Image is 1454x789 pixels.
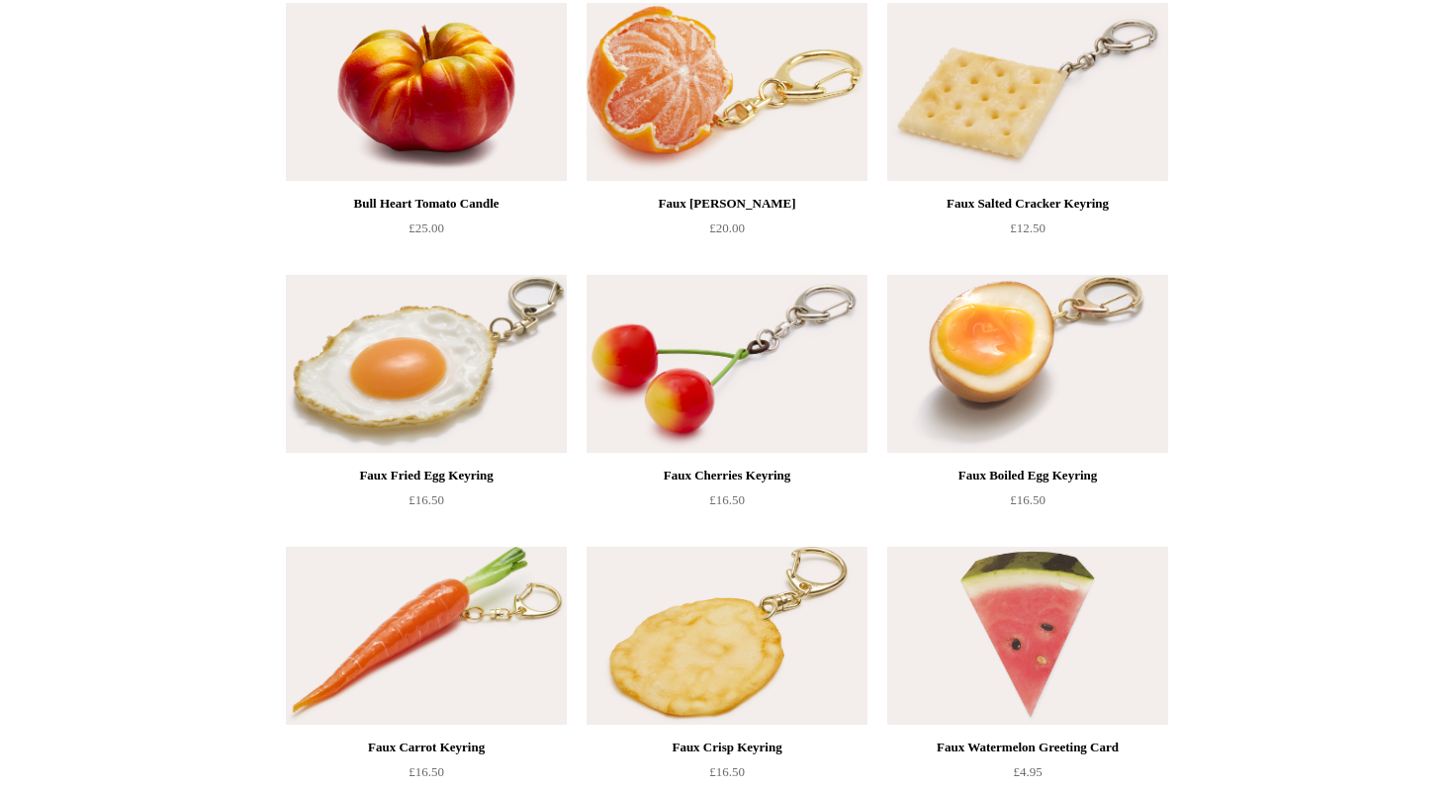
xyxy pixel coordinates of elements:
a: Faux Watermelon Greeting Card Faux Watermelon Greeting Card [887,547,1168,725]
a: Faux Salted Cracker Keyring Faux Salted Cracker Keyring [887,3,1168,181]
a: Faux Fried Egg Keyring Faux Fried Egg Keyring [286,275,567,453]
img: Faux Cherries Keyring [587,275,867,453]
div: Faux Crisp Keyring [591,736,863,759]
span: £16.50 [709,764,745,779]
div: Faux Cherries Keyring [591,464,863,487]
span: £16.50 [1010,492,1045,507]
div: Faux Watermelon Greeting Card [892,736,1163,759]
a: Faux Cherries Keyring Faux Cherries Keyring [587,275,867,453]
div: Faux [PERSON_NAME] [591,192,863,216]
img: Faux Fried Egg Keyring [286,275,567,453]
a: Faux Cherries Keyring £16.50 [587,464,867,545]
a: Faux Clementine Keyring Faux Clementine Keyring [587,3,867,181]
img: Faux Carrot Keyring [286,547,567,725]
div: Bull Heart Tomato Candle [291,192,562,216]
a: Faux Boiled Egg Keyring £16.50 [887,464,1168,545]
span: £25.00 [409,220,444,235]
img: Faux Clementine Keyring [587,3,867,181]
div: Faux Boiled Egg Keyring [892,464,1163,487]
div: Faux Salted Cracker Keyring [892,192,1163,216]
a: Faux Carrot Keyring Faux Carrot Keyring [286,547,567,725]
div: Faux Fried Egg Keyring [291,464,562,487]
img: Faux Salted Cracker Keyring [887,3,1168,181]
a: Bull Heart Tomato Candle £25.00 [286,192,567,273]
img: Bull Heart Tomato Candle [286,3,567,181]
a: Faux Salted Cracker Keyring £12.50 [887,192,1168,273]
span: £20.00 [709,220,745,235]
span: £4.95 [1013,764,1042,779]
span: £16.50 [709,492,745,507]
img: Faux Crisp Keyring [587,547,867,725]
a: Faux Crisp Keyring Faux Crisp Keyring [587,547,867,725]
span: £12.50 [1010,220,1045,235]
a: Bull Heart Tomato Candle Bull Heart Tomato Candle [286,3,567,181]
span: £16.50 [409,764,444,779]
div: Faux Carrot Keyring [291,736,562,759]
img: Faux Watermelon Greeting Card [887,547,1168,725]
a: Faux [PERSON_NAME] £20.00 [587,192,867,273]
a: Faux Boiled Egg Keyring Faux Boiled Egg Keyring [887,275,1168,453]
span: £16.50 [409,492,444,507]
a: Faux Fried Egg Keyring £16.50 [286,464,567,545]
img: Faux Boiled Egg Keyring [887,275,1168,453]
